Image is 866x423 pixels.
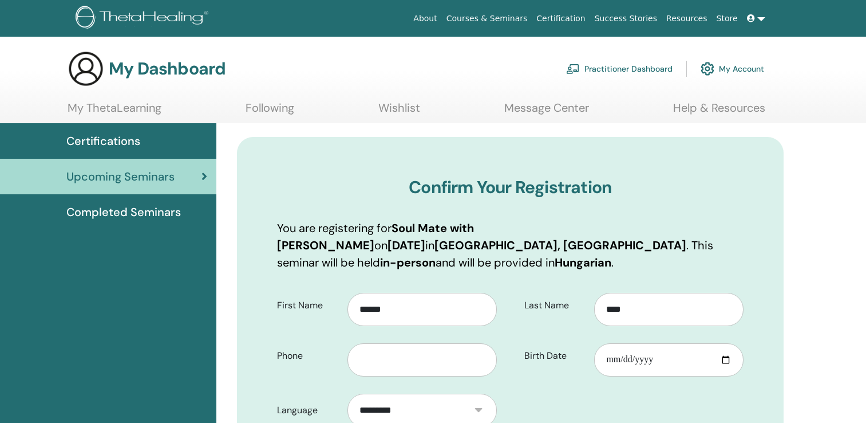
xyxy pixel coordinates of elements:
[378,101,420,123] a: Wishlist
[268,399,347,421] label: Language
[532,8,590,29] a: Certification
[555,255,611,270] b: Hungarian
[109,58,226,79] h3: My Dashboard
[68,50,104,87] img: generic-user-icon.jpg
[66,132,140,150] span: Certifications
[409,8,441,29] a: About
[712,8,742,29] a: Store
[662,8,712,29] a: Resources
[268,295,347,316] label: First Name
[380,255,436,270] b: in-person
[566,56,673,81] a: Practitioner Dashboard
[66,203,181,221] span: Completed Seminars
[277,177,744,198] h3: Confirm Your Registration
[566,64,580,74] img: chalkboard-teacher.svg
[584,64,673,74] font: Practitioner Dashboard
[442,8,532,29] a: Courses & Seminars
[516,345,595,367] label: Birth Date
[590,8,662,29] a: Success Stories
[76,6,212,32] img: logo.png
[66,168,175,185] span: Upcoming Seminars
[246,101,294,123] a: Following
[434,238,686,253] b: [GEOGRAPHIC_DATA], [GEOGRAPHIC_DATA]
[701,56,764,81] a: My Account
[277,220,744,271] p: You are registering for on in . This seminar will be held and will be provided in .
[673,101,765,123] a: Help & Resources
[268,345,347,367] label: Phone
[516,295,595,316] label: Last Name
[387,238,425,253] b: [DATE]
[701,59,714,79] img: cog.svg
[719,64,764,74] font: My Account
[68,101,161,123] a: My ThetaLearning
[504,101,589,123] a: Message Center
